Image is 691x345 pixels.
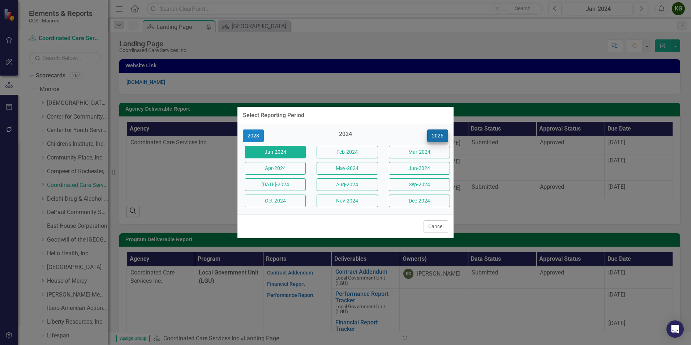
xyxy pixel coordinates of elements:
[243,129,264,142] button: 2023
[317,195,378,207] button: Nov-2024
[389,195,450,207] button: Dec-2024
[317,162,378,175] button: May-2024
[427,129,448,142] button: 2025
[243,112,304,119] div: Select Reporting Period
[315,130,376,142] div: 2024
[389,178,450,191] button: Sep-2024
[389,162,450,175] button: Jun-2024
[317,146,378,158] button: Feb-2024
[245,178,306,191] button: [DATE]-2024
[317,178,378,191] button: Aug-2024
[389,146,450,158] button: Mar-2024
[424,220,448,233] button: Cancel
[245,146,306,158] button: Jan-2024
[245,162,306,175] button: Apr-2024
[666,320,684,338] div: Open Intercom Messenger
[245,195,306,207] button: Oct-2024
